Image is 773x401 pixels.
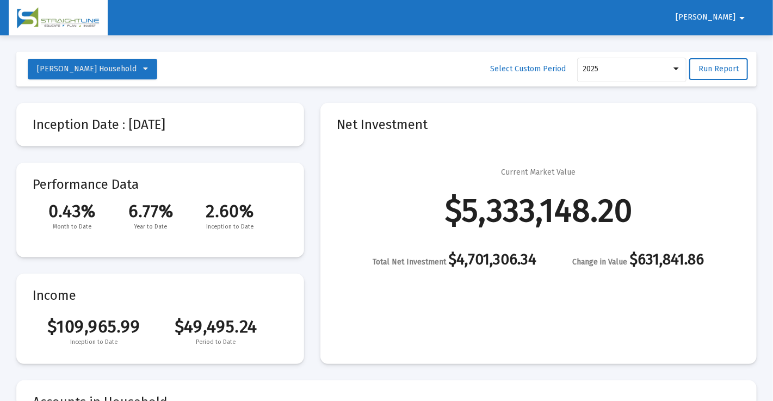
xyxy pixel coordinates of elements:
[33,337,155,348] span: Inception to Date
[112,221,190,232] span: Year to Date
[33,179,288,232] mat-card-title: Performance Data
[502,167,576,178] div: Current Market Value
[735,7,749,29] mat-icon: arrow_drop_down
[155,337,277,348] span: Period to Date
[155,316,277,337] span: $49,495.24
[37,64,137,73] span: [PERSON_NAME] Household
[373,257,447,267] span: Total Net Investment
[112,201,190,221] span: 6.77%
[373,254,537,268] div: $4,701,306.34
[689,58,748,80] button: Run Report
[17,7,100,29] img: Dashboard
[33,221,112,232] span: Month to Date
[33,316,155,337] span: $109,965.99
[490,64,566,73] span: Select Custom Period
[676,13,735,22] span: [PERSON_NAME]
[33,290,288,301] mat-card-title: Income
[28,59,157,79] button: [PERSON_NAME] Household
[663,7,762,28] button: [PERSON_NAME]
[33,119,288,130] mat-card-title: Inception Date : [DATE]
[190,221,269,232] span: Inception to Date
[337,119,740,130] mat-card-title: Net Investment
[573,257,628,267] span: Change in Value
[33,201,112,221] span: 0.43%
[698,64,739,73] span: Run Report
[583,64,599,73] span: 2025
[190,201,269,221] span: 2.60%
[445,205,632,216] div: $5,333,148.20
[573,254,704,268] div: $631,841.86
